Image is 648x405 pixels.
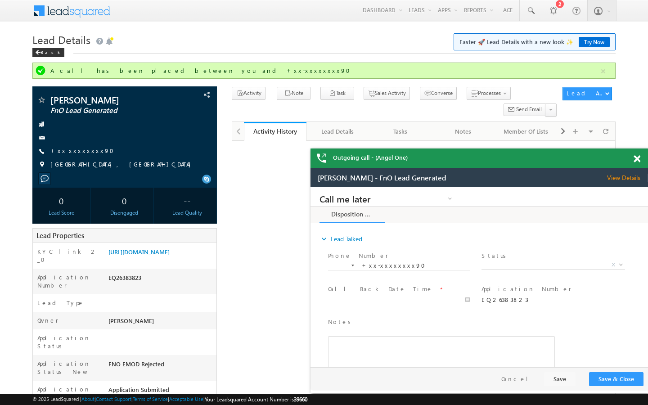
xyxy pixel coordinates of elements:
[495,122,558,141] a: Member Of Lists
[50,67,599,75] div: A call has been placed between you and +xx-xxxxxxxx90
[9,44,52,60] a: expand_moreLead Talked
[18,149,244,199] div: Rich Text Editor, 40788eee-0fb2-11ec-a811-0adc8a9d82c2__tab1__section1__Notes__Lead__0_lsq-form-m...
[377,126,424,137] div: Tasks
[18,98,122,106] label: Call Back Date Time
[251,127,300,135] div: Activity History
[9,7,124,15] span: Call me later
[301,73,305,81] span: X
[364,87,410,100] button: Sales Activity
[562,87,612,100] button: Lead Actions
[171,98,261,106] label: Application Number
[96,396,131,402] a: Contact Support
[297,6,337,14] span: View Details
[108,248,170,256] a: [URL][DOMAIN_NAME]
[579,37,610,47] a: Try Now
[81,396,94,402] a: About
[478,90,501,96] span: Processes
[106,273,216,286] div: EQ26383823
[232,87,265,100] button: Activity
[35,192,88,209] div: 0
[294,396,307,403] span: 39660
[439,126,487,137] div: Notes
[333,153,408,162] span: Outgoing call - (Angel One)
[369,122,432,141] a: Tasks
[9,6,144,16] a: Call me later
[205,396,307,403] span: Your Leadsquared Account Number is
[32,48,69,55] a: Back
[50,95,164,104] span: [PERSON_NAME]
[133,396,168,402] a: Terms of Service
[467,87,511,100] button: Processes
[277,87,310,100] button: Note
[420,87,457,100] button: Converse
[18,64,78,73] label: Phone Number
[32,48,64,57] div: Back
[306,122,369,141] a: Lead Details
[37,316,58,324] label: Owner
[244,122,307,141] a: Activity History
[432,122,495,141] a: Notes
[98,192,151,209] div: 0
[37,360,99,376] label: Application Status New
[32,395,307,404] span: © 2025 LeadSquared | | | | |
[169,396,203,402] a: Acceptable Use
[320,87,354,100] button: Task
[50,147,119,154] a: +xx-xxxxxxxx90
[18,130,44,139] label: Notes
[504,103,546,117] button: Send Email
[37,247,99,264] label: KYC link 2_0
[161,192,214,209] div: --
[36,231,84,240] span: Lead Properties
[9,47,18,56] i: expand_more
[502,126,550,137] div: Member Of Lists
[50,106,164,115] span: FnO Lead Generated
[98,209,151,217] div: Disengaged
[171,64,199,73] label: Status
[106,360,216,372] div: FNO EMOD Rejected
[37,334,99,350] label: Application Status
[108,317,154,324] span: [PERSON_NAME]
[459,37,610,46] span: Faster 🚀 Lead Details with a new look ✨
[567,89,605,97] div: Lead Actions
[35,209,88,217] div: Lead Score
[516,105,542,113] span: Send Email
[7,6,136,14] span: [PERSON_NAME] - FnO Lead Generated
[37,273,99,289] label: Application Number
[161,209,214,217] div: Lead Quality
[314,126,361,137] div: Lead Details
[9,19,74,36] a: Disposition Form
[50,160,195,169] span: [GEOGRAPHIC_DATA], [GEOGRAPHIC_DATA]
[106,385,216,398] div: Application Submitted
[32,32,90,47] span: Lead Details
[37,299,84,307] label: Lead Type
